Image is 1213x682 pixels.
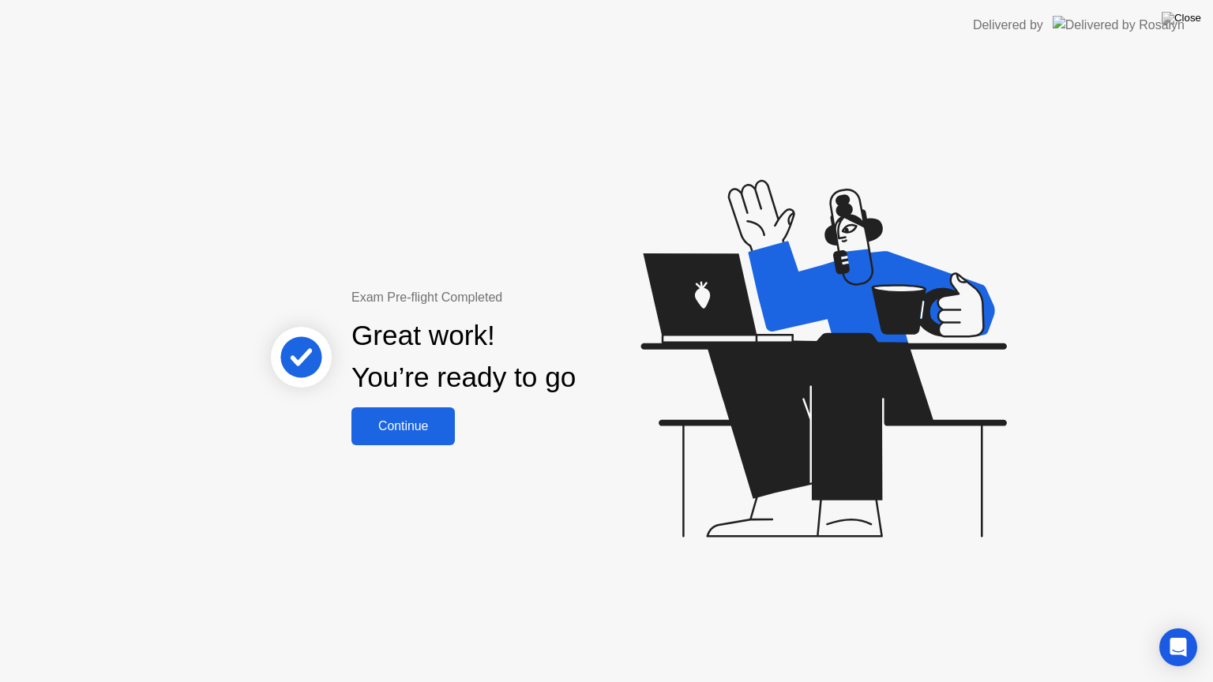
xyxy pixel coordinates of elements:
[973,16,1043,35] div: Delivered by
[1053,16,1185,34] img: Delivered by Rosalyn
[351,407,455,445] button: Continue
[356,419,450,433] div: Continue
[1162,12,1201,24] img: Close
[1159,628,1197,666] div: Open Intercom Messenger
[351,315,576,399] div: Great work! You’re ready to go
[351,288,678,307] div: Exam Pre-flight Completed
